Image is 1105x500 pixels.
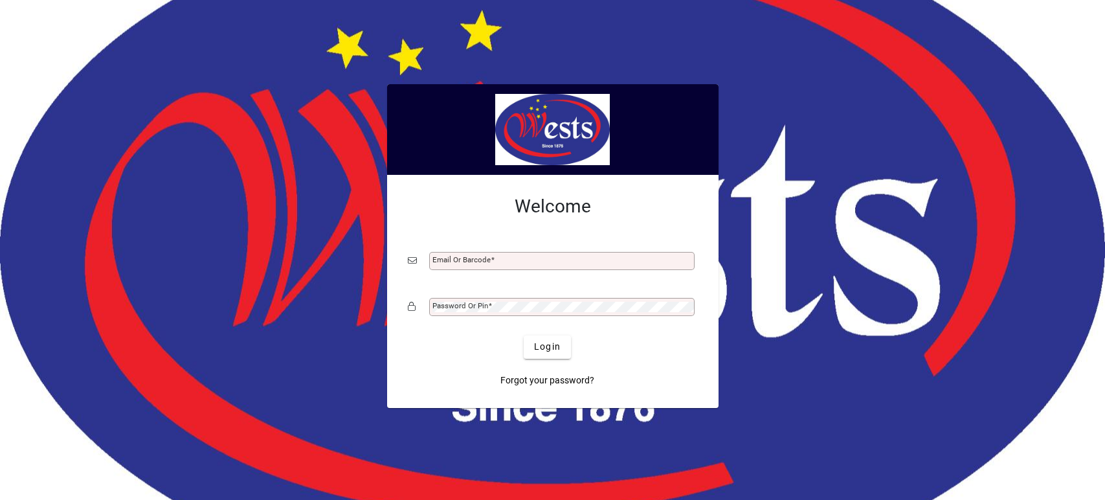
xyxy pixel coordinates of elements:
[500,374,594,387] span: Forgot your password?
[495,369,599,392] a: Forgot your password?
[408,196,698,218] h2: Welcome
[432,301,488,310] mat-label: Password or Pin
[524,335,571,359] button: Login
[432,255,491,264] mat-label: Email or Barcode
[534,340,561,354] span: Login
